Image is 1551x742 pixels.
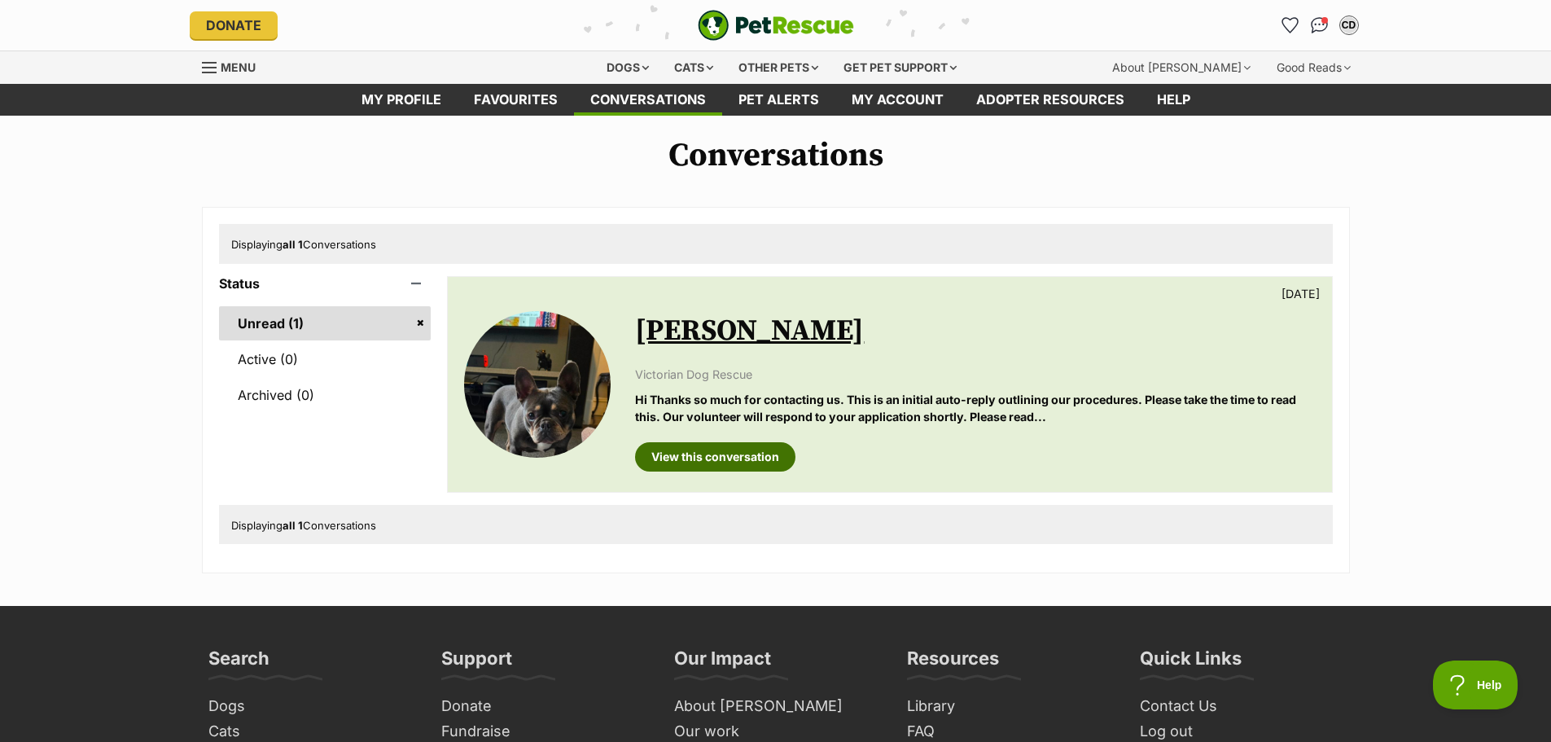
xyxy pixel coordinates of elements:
[635,391,1315,426] p: Hi Thanks so much for contacting us. This is an initial auto-reply outlining our procedures. Plea...
[283,238,303,251] strong: all 1
[960,84,1141,116] a: Adopter resources
[907,647,999,679] h3: Resources
[1101,51,1262,84] div: About [PERSON_NAME]
[1307,12,1333,38] a: Conversations
[1277,12,1362,38] ul: Account quick links
[698,10,854,41] a: PetRescue
[1265,51,1362,84] div: Good Reads
[441,647,512,679] h3: Support
[1341,17,1357,33] div: CD
[283,519,303,532] strong: all 1
[835,84,960,116] a: My account
[1282,285,1320,302] p: [DATE]
[1311,17,1328,33] img: chat-41dd97257d64d25036548639549fe6c8038ab92f7586957e7f3b1b290dea8141.svg
[663,51,725,84] div: Cats
[231,238,376,251] span: Displaying Conversations
[219,276,432,291] header: Status
[1277,12,1303,38] a: Favourites
[202,51,267,81] a: Menu
[435,694,651,719] a: Donate
[464,311,611,458] img: Lily Tamblyn
[202,694,418,719] a: Dogs
[674,647,771,679] h3: Our Impact
[231,519,376,532] span: Displaying Conversations
[345,84,458,116] a: My profile
[574,84,722,116] a: conversations
[668,694,884,719] a: About [PERSON_NAME]
[698,10,854,41] img: logo-e224e6f780fb5917bec1dbf3a21bbac754714ae5b6737aabdf751b685950b380.svg
[221,60,256,74] span: Menu
[219,378,432,412] a: Archived (0)
[635,366,1315,383] p: Victorian Dog Rescue
[1133,694,1350,719] a: Contact Us
[1141,84,1207,116] a: Help
[635,442,795,472] a: View this conversation
[635,313,864,349] a: [PERSON_NAME]
[219,306,432,340] a: Unread (1)
[190,11,278,39] a: Donate
[219,342,432,376] a: Active (0)
[1433,661,1518,709] iframe: Help Scout Beacon - Open
[727,51,830,84] div: Other pets
[208,647,269,679] h3: Search
[722,84,835,116] a: Pet alerts
[458,84,574,116] a: Favourites
[1140,647,1242,679] h3: Quick Links
[832,51,968,84] div: Get pet support
[1336,12,1362,38] button: My account
[595,51,660,84] div: Dogs
[900,694,1117,719] a: Library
